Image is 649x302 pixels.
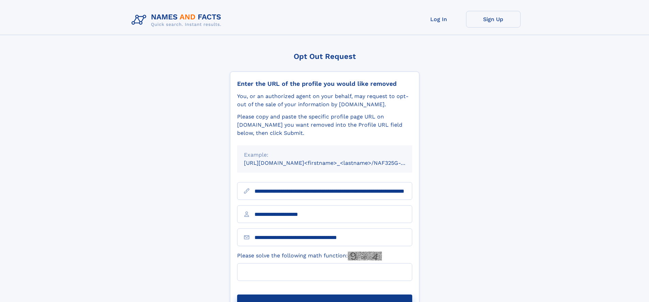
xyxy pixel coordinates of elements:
div: Example: [244,151,405,159]
small: [URL][DOMAIN_NAME]<firstname>_<lastname>/NAF325G-xxxxxxxx [244,160,425,166]
label: Please solve the following math function: [237,252,382,260]
div: Enter the URL of the profile you would like removed [237,80,412,88]
div: Opt Out Request [230,52,419,61]
div: Please copy and paste the specific profile page URL on [DOMAIN_NAME] you want removed into the Pr... [237,113,412,137]
img: Logo Names and Facts [129,11,227,29]
div: You, or an authorized agent on your behalf, may request to opt-out of the sale of your informatio... [237,92,412,109]
a: Log In [412,11,466,28]
a: Sign Up [466,11,521,28]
